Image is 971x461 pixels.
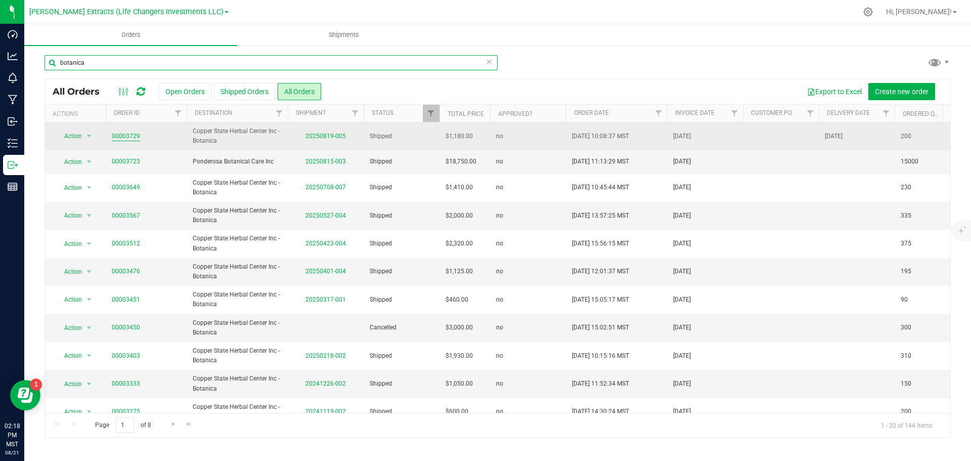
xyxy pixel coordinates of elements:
[673,351,691,361] span: [DATE]
[448,110,484,117] a: Total Price
[498,110,533,117] a: Approved?
[55,181,82,195] span: Action
[825,132,843,141] span: [DATE]
[574,109,609,116] a: Order Date
[423,105,439,122] a: Filter
[29,8,224,16] span: [PERSON_NAME] Extracts (Life Changers Investments LLC)
[496,211,503,221] span: no
[446,267,473,276] span: $1,125.00
[446,323,473,332] span: $3,000.00
[370,407,433,416] span: Shipped
[446,239,473,248] span: $2,320.00
[159,83,211,100] button: Open Orders
[112,407,140,416] a: 00003275
[496,267,503,276] span: no
[675,109,715,116] a: Invoice Date
[446,211,473,221] span: $2,000.00
[305,184,346,191] a: 20250708-007
[372,109,393,116] a: Status
[83,377,96,391] span: select
[370,211,433,221] span: Shipped
[193,290,282,309] span: Copper State Herbal Center Inc - Botanica
[485,55,493,68] span: Clear
[875,88,929,96] span: Create new order
[370,267,433,276] span: Shipped
[572,157,629,166] span: [DATE] 11:13:29 MST
[193,374,282,393] span: Copper State Herbal Center Inc - Botanica
[45,55,498,70] input: Search Order ID, Destination, Customer PO...
[83,129,96,143] span: select
[901,267,911,276] span: 195
[83,155,96,169] span: select
[305,408,346,415] a: 20241119-002
[55,405,82,419] span: Action
[496,351,503,361] span: no
[370,379,433,389] span: Shipped
[572,295,629,305] span: [DATE] 15:05:17 MST
[193,178,282,197] span: Copper State Herbal Center Inc - Botanica
[370,132,433,141] span: Shipped
[53,110,102,117] div: Actions
[5,422,20,449] p: 02:18 PM MST
[901,183,911,192] span: 230
[901,323,911,332] span: 300
[901,239,911,248] span: 375
[673,295,691,305] span: [DATE]
[83,181,96,195] span: select
[650,105,667,122] a: Filter
[193,318,282,338] span: Copper State Herbal Center Inc - Botanica
[801,83,868,100] button: Export to Excel
[305,133,346,140] a: 20250819-005
[496,407,503,416] span: no
[55,292,82,307] span: Action
[8,29,18,39] inline-svg: Dashboard
[237,24,450,46] a: Shipments
[673,211,691,221] span: [DATE]
[673,132,691,141] span: [DATE]
[10,380,40,410] iframe: Resource center
[370,323,433,332] span: Cancelled
[878,105,895,122] a: Filter
[901,407,911,416] span: 200
[496,379,503,389] span: no
[193,234,282,253] span: Copper State Herbal Center Inc - Botanica
[572,132,629,141] span: [DATE] 10:08:37 MST
[8,116,18,127] inline-svg: Inbound
[496,295,503,305] span: no
[726,105,743,122] a: Filter
[193,346,282,365] span: Copper State Herbal Center Inc - Botanica
[305,158,346,165] a: 20250815-003
[370,183,433,192] span: Shipped
[296,109,326,116] a: Shipment
[114,109,140,116] a: Order ID
[496,239,503,248] span: no
[572,379,629,389] span: [DATE] 11:52:34 MST
[8,138,18,148] inline-svg: Inventory
[193,206,282,225] span: Copper State Herbal Center Inc - Botanica
[446,183,473,192] span: $1,410.00
[278,83,321,100] button: All Orders
[370,351,433,361] span: Shipped
[271,105,288,122] a: Filter
[112,132,140,141] a: 00003729
[55,265,82,279] span: Action
[8,95,18,105] inline-svg: Manufacturing
[8,182,18,192] inline-svg: Reports
[112,183,140,192] a: 00003649
[901,211,911,221] span: 335
[370,295,433,305] span: Shipped
[673,407,691,416] span: [DATE]
[193,402,282,422] span: Copper State Herbal Center Inc - Botanica
[673,157,691,166] span: [DATE]
[901,351,911,361] span: 310
[8,73,18,83] inline-svg: Monitoring
[55,155,82,169] span: Action
[572,239,629,248] span: [DATE] 15:56:15 MST
[673,323,691,332] span: [DATE]
[195,109,233,116] a: Destination
[347,105,364,122] a: Filter
[496,323,503,332] span: no
[193,262,282,281] span: Copper State Herbal Center Inc - Botanica
[55,208,82,223] span: Action
[305,212,346,219] a: 20250527-004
